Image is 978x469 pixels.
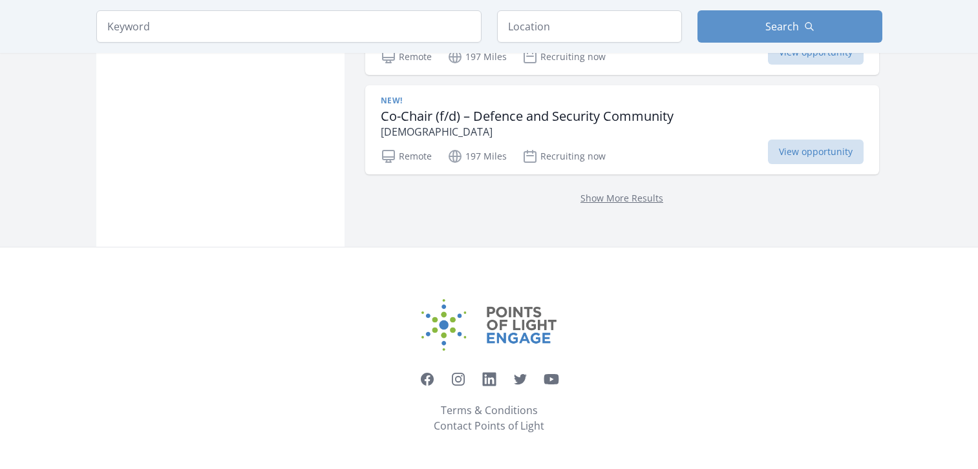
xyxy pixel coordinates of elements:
[697,10,882,43] button: Search
[381,109,674,124] h3: Co-Chair (f/d) – Defence and Security Community
[768,140,864,164] span: View opportunity
[765,19,799,34] span: Search
[421,299,557,351] img: Points of Light Engage
[434,418,544,433] a: Contact Points of Light
[381,149,432,164] p: Remote
[580,192,663,204] a: Show More Results
[365,85,879,174] a: New! Co-Chair (f/d) – Defence and Security Community [DEMOGRAPHIC_DATA] Remote 197 Miles Recruiti...
[522,49,606,65] p: Recruiting now
[381,96,403,106] span: New!
[96,10,482,43] input: Keyword
[447,149,507,164] p: 197 Miles
[497,10,682,43] input: Location
[381,49,432,65] p: Remote
[381,124,674,140] p: [DEMOGRAPHIC_DATA]
[447,49,507,65] p: 197 Miles
[522,149,606,164] p: Recruiting now
[441,402,538,418] a: Terms & Conditions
